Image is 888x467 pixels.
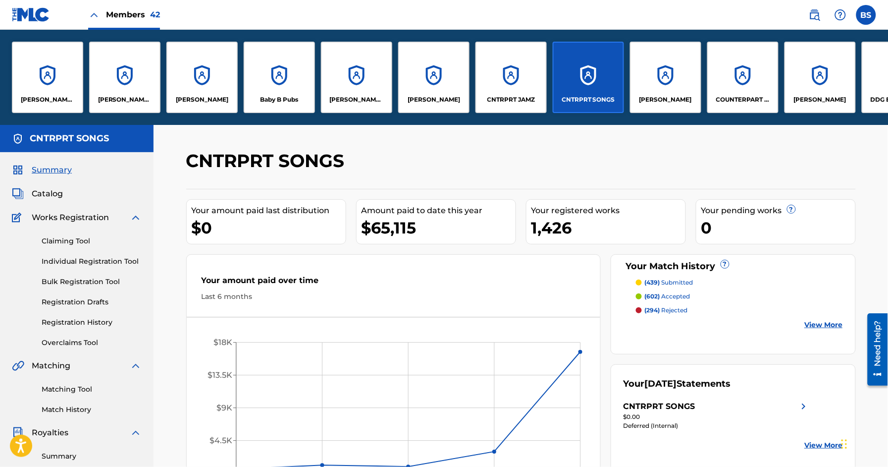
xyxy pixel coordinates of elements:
div: Amount paid to date this year [362,205,516,217]
a: Registration History [42,317,142,328]
a: AccountsBaby B Pubs [244,42,315,113]
img: search [809,9,821,21]
img: MLC Logo [12,7,50,22]
p: rejected [645,306,688,315]
p: accepted [645,292,690,301]
tspan: $9K [216,404,232,413]
span: (439) [645,279,660,286]
div: Your Match History [624,260,843,273]
img: Catalog [12,188,24,200]
p: Andrew Laquan Arnett [176,95,228,104]
div: Your registered works [531,205,685,217]
a: Accounts[PERSON_NAME]. Gelais Designee [321,42,392,113]
img: Close [88,9,100,21]
a: (294) rejected [636,306,843,315]
div: Your amount paid over time [202,275,586,292]
a: Accounts[PERSON_NAME] [784,42,856,113]
div: $0 [192,217,346,239]
a: AccountsCOUNTERPART MUSIC [707,42,779,113]
p: AMANDA GRACE SUDANO RAMIREZ PUBLISHING DESIGNEE [98,95,152,104]
span: Catalog [32,188,63,200]
p: CORY QUINTARD [639,95,692,104]
tspan: $4.5K [209,436,232,446]
span: (294) [645,306,660,314]
img: Summary [12,164,24,176]
span: Works Registration [32,212,109,224]
a: View More [805,320,843,330]
span: Summary [32,164,72,176]
img: Accounts [12,133,24,145]
a: Summary [42,451,142,462]
a: Bulk Registration Tool [42,277,142,287]
h2: CNTRPRT SONGS [186,150,350,172]
a: SummarySummary [12,164,72,176]
img: help [835,9,846,21]
img: expand [130,427,142,439]
a: Accounts[PERSON_NAME] [398,42,470,113]
p: Brendan Michael St. Gelais Designee [330,95,384,104]
div: 1,426 [531,217,685,239]
img: Matching [12,360,24,372]
div: User Menu [856,5,876,25]
div: 0 [701,217,855,239]
a: Accounts[PERSON_NAME] [PERSON_NAME] PUBLISHING DESIGNEE [12,42,83,113]
a: Individual Registration Tool [42,256,142,267]
a: CatalogCatalog [12,188,63,200]
a: Accounts[PERSON_NAME] [PERSON_NAME] PUBLISHING DESIGNEE [89,42,160,113]
a: Matching Tool [42,384,142,395]
span: ? [787,205,795,213]
img: Royalties [12,427,24,439]
iframe: Resource Center [860,309,888,389]
span: [DATE] [645,378,677,389]
tspan: $18K [213,338,232,348]
a: View More [805,440,843,451]
div: Deferred (Internal) [624,421,810,430]
a: Registration Drafts [42,297,142,307]
a: Public Search [805,5,825,25]
a: Claiming Tool [42,236,142,246]
div: $0.00 [624,412,810,421]
span: ? [721,260,729,268]
span: 42 [150,10,160,19]
span: Members [106,9,160,20]
a: AccountsCNTRPRT JAMZ [475,42,547,113]
p: CNTRPRT SONGS [562,95,615,104]
iframe: Chat Widget [838,419,888,467]
a: Match History [42,405,142,415]
p: CARL WAYNE MEEKINS [408,95,460,104]
span: Royalties [32,427,68,439]
div: Last 6 months [202,292,586,302]
p: COUNTERPART MUSIC [716,95,770,104]
img: expand [130,360,142,372]
div: CNTRPRT SONGS [624,401,695,412]
div: $65,115 [362,217,516,239]
a: Overclaims Tool [42,338,142,348]
a: Accounts[PERSON_NAME] [630,42,701,113]
a: (439) submitted [636,278,843,287]
p: submitted [645,278,693,287]
span: Matching [32,360,70,372]
p: ABNER PEDRO RAMIREZ PUBLISHING DESIGNEE [21,95,75,104]
img: right chevron icon [798,401,810,412]
div: Your Statements [624,377,731,391]
p: DAVID DRAKE [794,95,846,104]
a: (602) accepted [636,292,843,301]
h5: CNTRPRT SONGS [30,133,109,144]
div: Your pending works [701,205,855,217]
img: Works Registration [12,212,25,224]
div: Your amount paid last distribution [192,205,346,217]
p: CNTRPRT JAMZ [487,95,535,104]
a: Accounts[PERSON_NAME] [166,42,238,113]
a: CNTRPRT SONGSright chevron icon$0.00Deferred (Internal) [624,401,810,430]
span: (602) [645,292,660,300]
a: AccountsCNTRPRT SONGS [553,42,624,113]
div: Drag [841,429,847,459]
p: Baby B Pubs [261,95,299,104]
tspan: $13.5K [208,371,232,380]
div: Help [831,5,850,25]
img: expand [130,212,142,224]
